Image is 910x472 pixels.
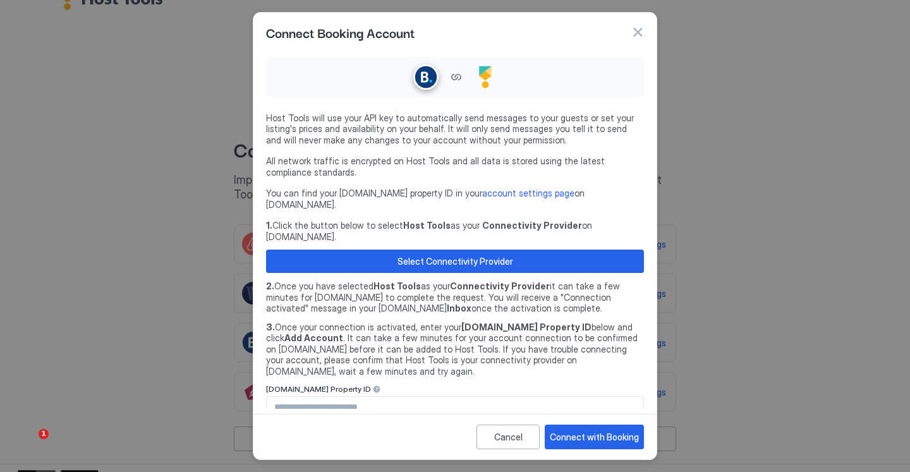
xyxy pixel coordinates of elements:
span: Connect Booking Account [266,23,415,42]
a: account settings page [482,188,574,198]
b: Inbox [447,303,471,313]
span: 1 [39,429,49,439]
div: Cancel [494,430,523,444]
b: Connectivity Provider [450,281,550,291]
button: Connect with Booking [545,425,644,449]
b: 2. [266,281,274,291]
span: You can find your [DOMAIN_NAME] property ID in your on [DOMAIN_NAME]. [266,188,644,210]
b: [DOMAIN_NAME] Property ID [461,322,591,332]
span: Click the button below to select as your on [DOMAIN_NAME]. [266,220,644,242]
span: [DOMAIN_NAME] Property ID [266,384,371,394]
input: Input Field [267,397,643,418]
b: Host Tools [373,281,421,291]
b: 1. [266,220,272,231]
b: 3. [266,322,275,332]
div: Select Connectivity Provider [397,255,513,268]
span: Once your connection is activated, enter your below and click . It can take a few minutes for you... [266,322,644,377]
b: Add Account [284,332,343,343]
span: Host Tools will use your API key to automatically send messages to your guests or set your listin... [266,112,644,146]
span: All network traffic is encrypted on Host Tools and all data is stored using the latest compliance... [266,155,644,178]
span: Once you have selected as your it can take a few minutes for [DOMAIN_NAME] to complete the reques... [266,281,644,314]
iframe: Intercom live chat [13,429,43,459]
b: Host Tools [403,220,451,231]
button: Select Connectivity Provider [266,250,644,273]
button: Cancel [476,425,540,449]
b: Connectivity Provider [482,220,582,231]
div: Connect with Booking [550,430,639,444]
